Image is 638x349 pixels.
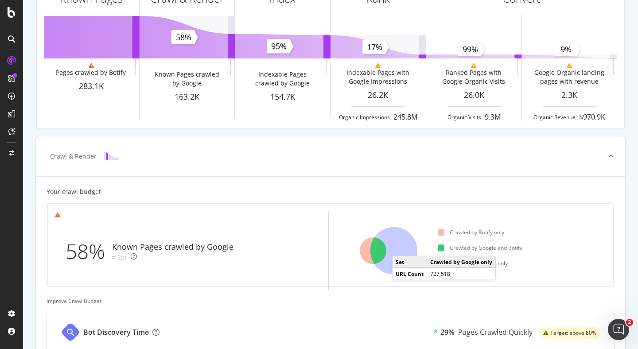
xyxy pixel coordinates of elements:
[438,244,522,252] div: Crawled by Google and Botify
[47,297,615,305] div: Improve Crawl Budget
[393,112,417,122] div: 245.8M
[235,91,330,103] div: 154.7K
[342,68,413,86] div: Indexable Pages with Google Impressions
[438,229,504,236] div: Crawled by Botify only
[47,187,101,196] div: Your crawl budget
[393,256,427,268] td: Set
[112,256,116,259] img: Equal
[440,327,455,337] div: 29%
[608,319,629,340] iframe: Intercom live chat
[117,253,127,262] div: 2pt
[331,89,426,101] div: 26.2K
[104,152,118,160] img: block-icon
[427,256,496,268] td: Crawled by Google only
[247,70,318,88] div: Indexable Pages crawled by Google
[112,241,233,253] div: Known Pages crawled by Google
[83,327,149,337] div: Bot Discovery Time
[458,327,533,337] div: Pages Crawled Quickly
[427,268,496,279] td: 727,518
[151,70,222,88] div: Known Pages crawled by Google
[339,113,390,121] div: Organic Impressions
[626,319,633,326] span: 2
[140,91,235,103] div: 163.2K
[50,152,97,161] div: Crawl & Render
[393,268,427,279] td: URL Count
[540,327,600,339] div: warning label
[66,237,112,266] div: 58%
[550,330,596,336] span: Target: above 80%
[44,81,139,92] div: 283.1K
[56,68,126,77] div: Pages crawled by Botify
